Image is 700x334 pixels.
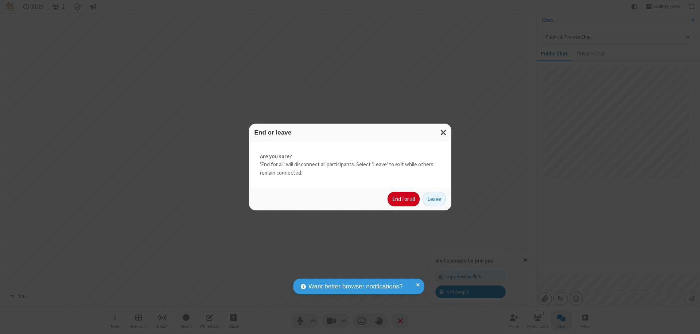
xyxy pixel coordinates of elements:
button: Close modal [436,124,451,141]
h3: End or leave [254,129,446,136]
button: Leave [423,192,446,206]
div: 'End for all' will disconnect all participants. Select 'Leave' to exit while others remain connec... [249,141,451,188]
strong: Are you sure? [260,152,440,161]
span: Want better browser notifications? [308,282,402,291]
button: End for all [388,192,420,206]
